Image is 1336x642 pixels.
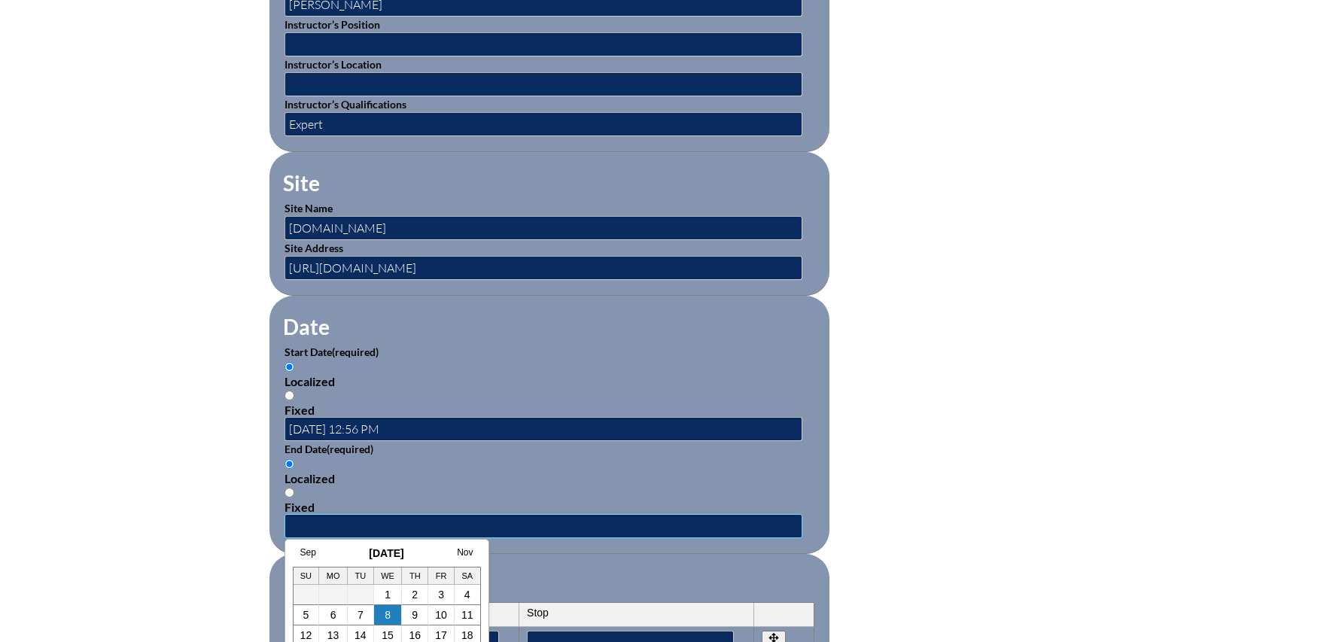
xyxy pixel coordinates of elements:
label: Start Date [285,345,379,358]
a: 14 [355,629,367,641]
a: 8 [385,609,391,621]
th: Tu [348,567,374,585]
a: 10 [435,609,447,621]
a: Sep [300,547,316,558]
label: Site Address [285,242,343,254]
label: Instructor’s Position [285,18,380,31]
label: End Date [285,443,373,455]
legend: Date [282,314,331,339]
a: 7 [358,609,364,621]
label: Instructor’s Location [285,58,382,71]
input: Fixed [285,488,294,497]
div: Fixed [285,403,814,417]
a: 1 [385,589,391,601]
th: Sa [455,567,480,585]
a: 4 [464,589,470,601]
input: Fixed [285,391,294,400]
span: (required) [327,443,373,455]
div: Fixed [285,500,814,514]
th: Stop [519,603,754,627]
th: Su [294,567,320,585]
a: 12 [300,629,312,641]
div: Localized [285,471,814,485]
div: Localized [285,374,814,388]
a: Nov [457,547,473,558]
label: Site Name [285,202,333,215]
a: 3 [438,589,444,601]
input: Localized [285,459,294,469]
legend: Site [282,170,321,196]
a: 5 [303,609,309,621]
th: Fr [428,567,455,585]
th: We [374,567,403,585]
a: 13 [327,629,339,641]
a: 17 [435,629,447,641]
a: 16 [409,629,421,641]
a: 2 [412,589,418,601]
input: Localized [285,362,294,372]
label: Instructor’s Qualifications [285,98,406,111]
a: 18 [461,629,473,641]
span: (required) [332,345,379,358]
th: Mo [319,567,348,585]
a: 15 [382,629,394,641]
h3: [DATE] [293,547,481,559]
a: 11 [461,609,473,621]
legend: Periods [282,572,357,598]
a: 6 [330,609,336,621]
th: Th [402,567,428,585]
a: 9 [412,609,418,621]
